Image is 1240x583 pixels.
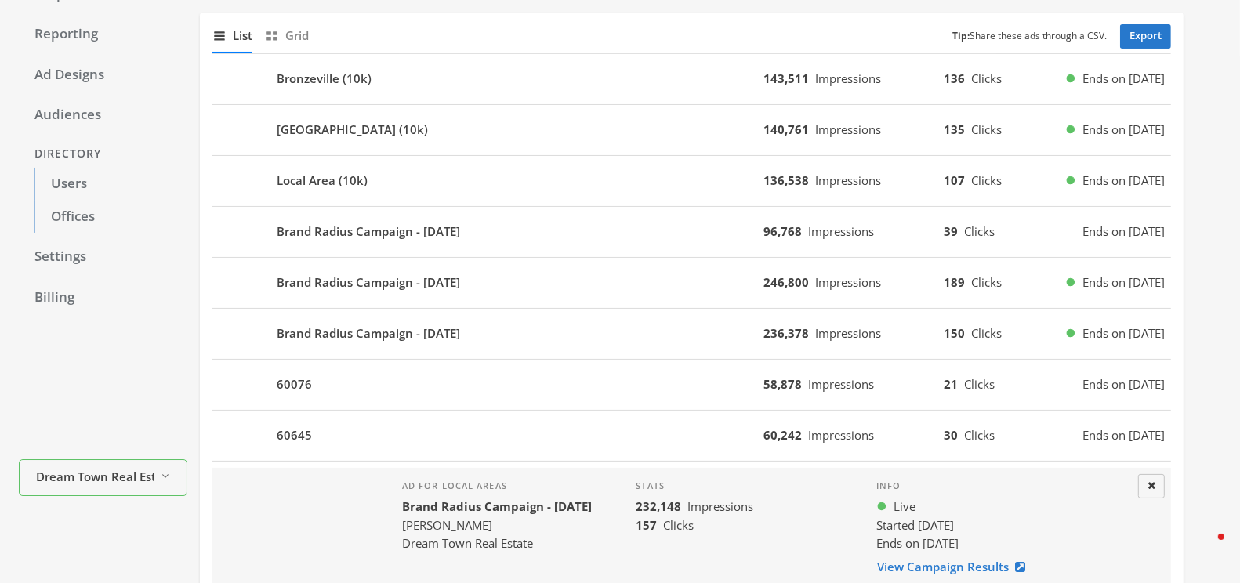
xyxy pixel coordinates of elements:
button: Brand Radius Campaign - [DATE]96,768Impressions39ClicksEnds on [DATE] [212,213,1171,251]
span: Impressions [815,71,881,86]
a: View Campaign Results [876,552,1035,581]
b: 60645 [277,426,312,444]
b: Bronzeville (10k) [277,70,372,88]
button: Brand Radius Campaign - [DATE]236,378Impressions150ClicksEnds on [DATE] [212,315,1171,353]
small: Share these ads through a CSV. [953,29,1108,44]
b: 60076 [277,375,312,393]
b: 135 [945,121,966,137]
b: 21 [945,376,959,392]
div: Dream Town Real Estate [402,534,592,552]
span: Ends on [DATE] [1082,426,1165,444]
b: 189 [945,274,966,290]
b: 140,761 [763,121,809,137]
a: Reporting [19,18,187,51]
button: Local Area (10k)136,538Impressions107ClicksEnds on [DATE] [212,162,1171,200]
a: Export [1120,24,1171,49]
button: Grid [265,19,309,53]
span: Ends on [DATE] [1082,324,1165,342]
span: Clicks [972,274,1003,290]
span: Ends on [DATE] [1082,223,1165,241]
a: Users [34,168,187,201]
b: [GEOGRAPHIC_DATA] (10k) [277,121,428,139]
b: Brand Radius Campaign - [DATE] [277,273,460,291]
span: Impressions [815,172,881,188]
b: 150 [945,325,966,341]
button: [GEOGRAPHIC_DATA] (10k)140,761Impressions135ClicksEnds on [DATE] [212,111,1171,149]
span: Impressions [815,121,881,137]
b: 39 [945,223,959,239]
b: Tip: [953,29,970,42]
b: Brand Radius Campaign - [DATE] [277,324,460,342]
iframe: Intercom live chat [1187,530,1224,567]
b: 246,800 [763,274,809,290]
span: Impressions [808,427,874,443]
span: Ends on [DATE] [1082,70,1165,88]
span: Ends on [DATE] [1082,172,1165,190]
span: List [233,27,252,45]
button: 6064560,242Impressions30ClicksEnds on [DATE] [212,417,1171,454]
a: Ad Designs [19,59,187,92]
span: Clicks [965,427,995,443]
span: Live [894,498,915,516]
span: Impressions [815,325,881,341]
span: Impressions [815,274,881,290]
b: 58,878 [763,376,802,392]
a: Billing [19,281,187,314]
span: Ends on [DATE] [1082,273,1165,291]
b: 60,242 [763,427,802,443]
b: 236,378 [763,325,809,341]
b: 30 [945,427,959,443]
span: Clicks [965,223,995,239]
span: Clicks [972,325,1003,341]
div: Started [DATE] [876,516,1133,534]
b: 96,768 [763,223,802,239]
button: Dream Town Real Estate [19,460,187,497]
b: 107 [945,172,966,188]
span: Grid [285,27,309,45]
a: Audiences [19,99,187,132]
b: Brand Radius Campaign - [DATE] [402,498,592,514]
button: Brand Radius Campaign - [DATE]246,800Impressions189ClicksEnds on [DATE] [212,264,1171,302]
button: 6007658,878Impressions21ClicksEnds on [DATE] [212,366,1171,404]
a: Settings [19,241,187,273]
div: Directory [19,139,187,168]
b: 143,511 [763,71,809,86]
span: Ends on [DATE] [1082,375,1165,393]
button: Bronzeville (10k)143,511Impressions136ClicksEnds on [DATE] [212,60,1171,98]
a: Offices [34,201,187,234]
h4: Stats [636,480,852,491]
button: List [212,19,252,53]
div: [PERSON_NAME] [402,516,592,534]
span: Clicks [965,376,995,392]
b: 136,538 [763,172,809,188]
b: 136 [945,71,966,86]
span: Impressions [808,376,874,392]
span: Clicks [972,121,1003,137]
span: Impressions [808,223,874,239]
h4: Info [876,480,1133,491]
b: Local Area (10k) [277,172,368,190]
span: Ends on [DATE] [876,535,959,551]
b: 232,148 [636,498,682,514]
span: Clicks [972,71,1003,86]
b: Brand Radius Campaign - [DATE] [277,223,460,241]
span: Ends on [DATE] [1082,121,1165,139]
b: 157 [636,517,658,533]
span: Dream Town Real Estate [37,468,154,486]
span: Clicks [664,517,694,533]
h4: Ad for local areas [402,480,592,491]
span: Clicks [972,172,1003,188]
span: Impressions [688,498,754,514]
